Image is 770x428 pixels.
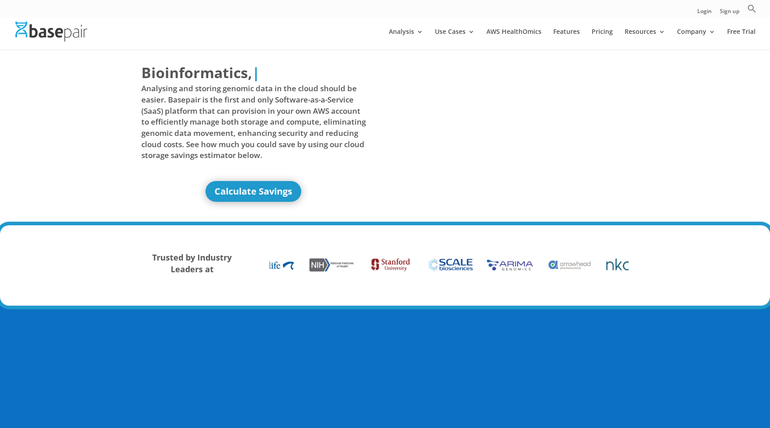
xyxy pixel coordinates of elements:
[727,28,756,50] a: Free Trial
[625,28,665,50] a: Resources
[141,62,252,83] span: Bioinformatics,
[720,9,739,18] a: Sign up
[592,28,613,50] a: Pricing
[205,181,301,202] a: Calculate Savings
[553,28,580,50] a: Features
[677,28,715,50] a: Company
[152,252,232,274] strong: Trusted by Industry Leaders at
[435,28,475,50] a: Use Cases
[486,28,541,50] a: AWS HealthOmics
[392,62,617,189] iframe: Basepair - NGS Analysis Simplified
[252,63,260,82] span: |
[389,28,423,50] a: Analysis
[141,83,366,161] span: Analysing and storing genomic data in the cloud should be easier. Basepair is the first and only ...
[15,22,87,41] img: Basepair
[747,4,756,13] svg: Search
[697,9,712,18] a: Login
[747,4,756,18] a: Search Icon Link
